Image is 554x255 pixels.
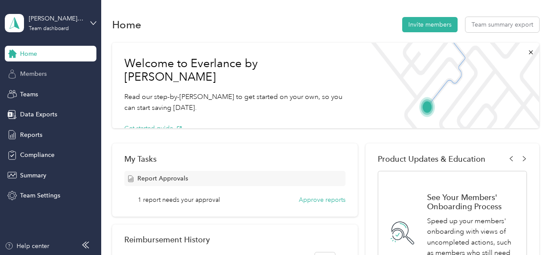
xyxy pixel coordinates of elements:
div: My Tasks [124,154,346,163]
iframe: Everlance-gr Chat Button Frame [505,206,554,255]
div: [PERSON_NAME] Team [29,14,83,23]
span: Summary [20,171,46,180]
span: 1 report needs your approval [138,195,220,204]
button: Help center [5,241,49,251]
button: Invite members [402,17,458,32]
span: Members [20,69,47,78]
span: Teams [20,90,38,99]
h1: See Your Members' Onboarding Process [427,193,517,211]
span: Home [20,49,37,58]
button: Team summary export [465,17,539,32]
span: Compliance [20,150,55,160]
span: Reports [20,130,42,139]
button: Get started guide [124,124,182,133]
div: Team dashboard [29,26,69,31]
span: Product Updates & Education [378,154,486,163]
h2: Reimbursement History [124,235,210,244]
span: Report Approvals [137,174,188,183]
p: Read our step-by-[PERSON_NAME] to get started on your own, so you can start saving [DATE]. [124,92,352,113]
span: Data Exports [20,110,57,119]
span: Team Settings [20,191,60,200]
img: Welcome to everlance [364,43,539,128]
h1: Welcome to Everlance by [PERSON_NAME] [124,57,352,84]
h1: Home [112,20,141,29]
button: Approve reports [299,195,345,204]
